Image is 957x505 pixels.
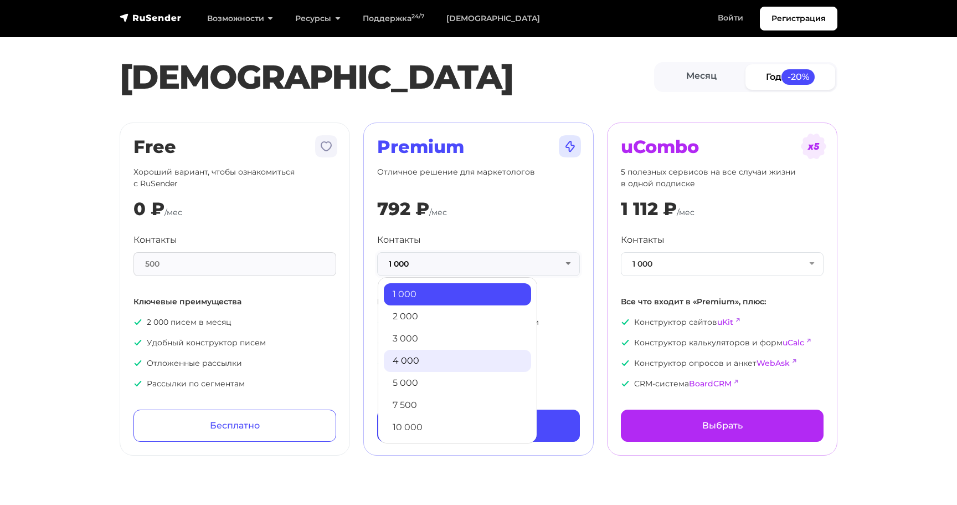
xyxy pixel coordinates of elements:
[133,318,142,327] img: icon-ok.svg
[411,13,424,20] sup: 24/7
[621,358,824,369] p: Конструктор опросов и анкет
[429,207,447,217] span: /мес
[377,379,386,388] img: icon-ok.svg
[133,317,336,328] p: 2 000 писем в месяц
[133,296,336,308] p: Ключевые преимущества
[800,133,827,160] img: tarif-ucombo.svg
[783,338,804,348] a: uCalc
[384,328,531,350] a: 3 000
[621,166,824,190] p: 5 полезных сервисов на все случаи жизни в одной подписке
[384,305,531,328] a: 2 000
[557,133,583,160] img: tarif-premium.svg
[621,296,824,308] p: Все что входит в «Premium», плюс:
[377,136,580,157] h2: Premium
[378,277,537,443] ul: 1 000
[133,166,336,190] p: Хороший вариант, чтобы ознакомиться с RuSender
[313,133,339,160] img: tarif-free.svg
[621,317,824,328] p: Конструктор сайтов
[677,207,694,217] span: /мес
[621,379,630,388] img: icon-ok.svg
[384,350,531,372] a: 4 000
[284,7,351,30] a: Ресурсы
[133,198,164,220] div: 0 ₽
[377,378,580,390] p: Приоритетная модерация
[377,296,580,308] p: Все что входит в «Free», плюс:
[745,64,835,89] a: Год
[384,394,531,416] a: 7 500
[707,7,754,29] a: Войти
[384,438,531,461] a: 13 000
[164,207,182,217] span: /мес
[377,358,580,369] p: Помощь с импортом базы
[133,338,142,347] img: icon-ok.svg
[656,64,746,89] a: Месяц
[377,166,580,190] p: Отличное решение для маркетологов
[377,233,421,247] label: Контакты
[377,252,580,276] button: 1 000
[621,378,824,390] p: CRM-система
[377,359,386,368] img: icon-ok.svg
[621,136,824,157] h2: uCombo
[377,318,386,327] img: icon-ok.svg
[377,317,580,328] p: Неограниченное количество писем
[133,379,142,388] img: icon-ok.svg
[133,378,336,390] p: Рассылки по сегментам
[133,359,142,368] img: icon-ok.svg
[757,358,790,368] a: WebAsk
[689,379,732,389] a: BoardCRM
[377,410,580,442] a: Выбрать
[120,57,654,97] h1: [DEMOGRAPHIC_DATA]
[377,198,429,220] div: 792 ₽
[377,337,580,349] p: Приоритетная поддержка
[435,7,551,30] a: [DEMOGRAPHIC_DATA]
[621,338,630,347] img: icon-ok.svg
[621,337,824,349] p: Конструктор калькуляторов и форм
[621,318,630,327] img: icon-ok.svg
[377,338,386,347] img: icon-ok.svg
[621,198,677,220] div: 1 112 ₽
[384,416,531,438] a: 10 000
[781,69,815,84] span: -20%
[760,7,837,30] a: Регистрация
[621,233,665,247] label: Контакты
[120,12,182,23] img: RuSender
[196,7,284,30] a: Возможности
[621,252,824,276] button: 1 000
[621,359,630,368] img: icon-ok.svg
[133,410,336,442] a: Бесплатно
[384,283,531,305] a: 1 000
[133,233,177,247] label: Контакты
[717,317,733,327] a: uKit
[133,337,336,349] p: Удобный конструктор писем
[133,358,336,369] p: Отложенные рассылки
[352,7,435,30] a: Поддержка24/7
[133,136,336,157] h2: Free
[621,410,824,442] a: Выбрать
[384,372,531,394] a: 5 000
